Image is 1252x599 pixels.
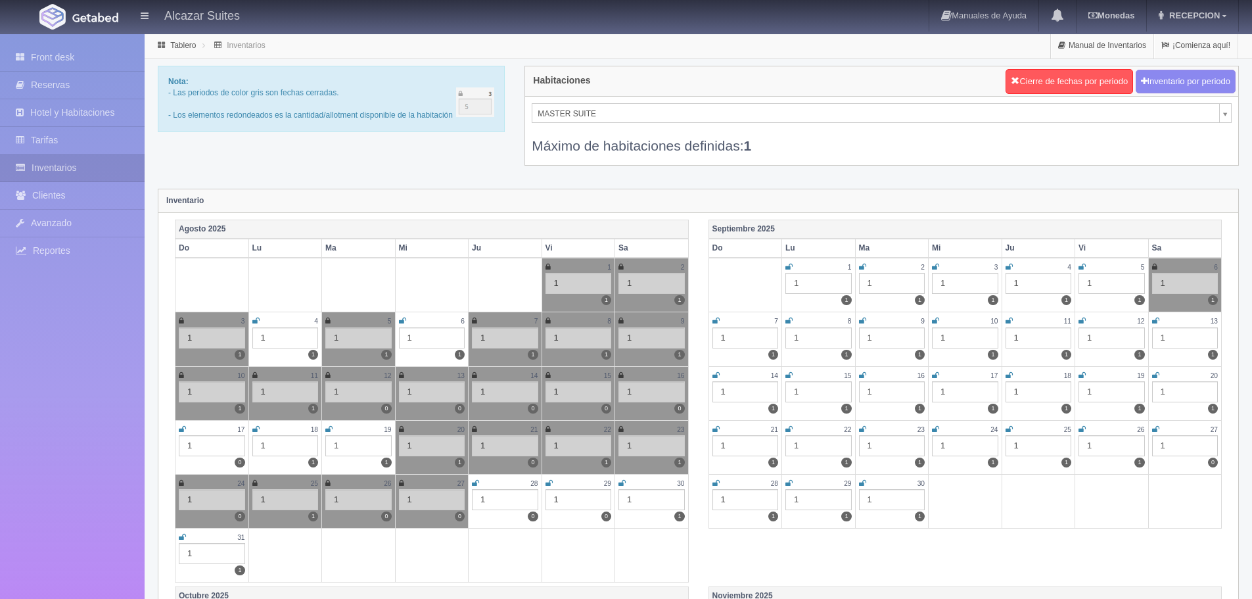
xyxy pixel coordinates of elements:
[237,372,244,379] small: 10
[235,404,244,414] label: 1
[456,87,495,117] img: cutoff.png
[677,372,684,379] small: 16
[381,512,391,521] label: 0
[841,458,851,467] label: 1
[1006,327,1072,348] div: 1
[841,295,851,305] label: 1
[235,350,244,360] label: 1
[399,381,465,402] div: 1
[917,426,925,433] small: 23
[1002,239,1075,258] th: Ju
[311,480,318,487] small: 25
[175,239,249,258] th: Do
[308,512,318,521] label: 1
[841,404,851,414] label: 1
[855,239,929,258] th: Ma
[618,273,685,294] div: 1
[325,435,392,456] div: 1
[1006,435,1072,456] div: 1
[601,458,611,467] label: 1
[674,458,684,467] label: 1
[455,512,465,521] label: 0
[1061,350,1071,360] label: 1
[785,435,852,456] div: 1
[179,489,245,510] div: 1
[607,264,611,271] small: 1
[712,381,779,402] div: 1
[618,435,685,456] div: 1
[399,327,465,348] div: 1
[712,489,779,510] div: 1
[1152,381,1218,402] div: 1
[988,295,998,305] label: 1
[530,372,538,379] small: 14
[388,318,392,325] small: 5
[607,318,611,325] small: 8
[618,381,685,402] div: 1
[1152,273,1218,294] div: 1
[533,76,590,85] h4: Habitaciones
[932,381,998,402] div: 1
[252,381,319,402] div: 1
[399,435,465,456] div: 1
[179,435,245,456] div: 1
[395,239,469,258] th: Mi
[158,66,505,132] div: - Las periodos de color gris son fechas cerradas. - Los elementos redondeados es la cantidad/allo...
[252,489,319,510] div: 1
[1061,404,1071,414] label: 1
[1088,11,1134,20] b: Monedas
[461,318,465,325] small: 6
[399,489,465,510] div: 1
[241,318,245,325] small: 3
[785,381,852,402] div: 1
[1137,426,1144,433] small: 26
[457,372,465,379] small: 13
[532,123,1232,155] div: Máximo de habitaciones definidas:
[545,273,612,294] div: 1
[674,404,684,414] label: 0
[1211,426,1218,433] small: 27
[175,220,689,239] th: Agosto 2025
[994,264,998,271] small: 3
[915,458,925,467] label: 1
[1006,69,1133,94] button: Cierre de fechas por periodo
[1064,318,1071,325] small: 11
[325,381,392,402] div: 1
[308,404,318,414] label: 1
[545,381,612,402] div: 1
[712,435,779,456] div: 1
[917,372,925,379] small: 16
[472,381,538,402] div: 1
[455,350,465,360] label: 1
[1064,426,1071,433] small: 25
[681,264,685,271] small: 2
[844,372,851,379] small: 15
[39,4,66,30] img: Getabed
[921,318,925,325] small: 9
[771,372,778,379] small: 14
[252,435,319,456] div: 1
[1134,404,1144,414] label: 1
[844,480,851,487] small: 29
[1208,404,1218,414] label: 1
[381,458,391,467] label: 1
[237,426,244,433] small: 17
[768,350,778,360] label: 1
[848,318,852,325] small: 8
[988,350,998,360] label: 1
[932,435,998,456] div: 1
[1078,273,1145,294] div: 1
[915,350,925,360] label: 1
[179,327,245,348] div: 1
[1137,372,1144,379] small: 19
[235,512,244,521] label: 0
[1141,264,1145,271] small: 5
[235,458,244,467] label: 0
[311,372,318,379] small: 11
[237,480,244,487] small: 24
[168,77,189,86] b: Nota:
[472,327,538,348] div: 1
[542,239,615,258] th: Vi
[1134,458,1144,467] label: 1
[785,327,852,348] div: 1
